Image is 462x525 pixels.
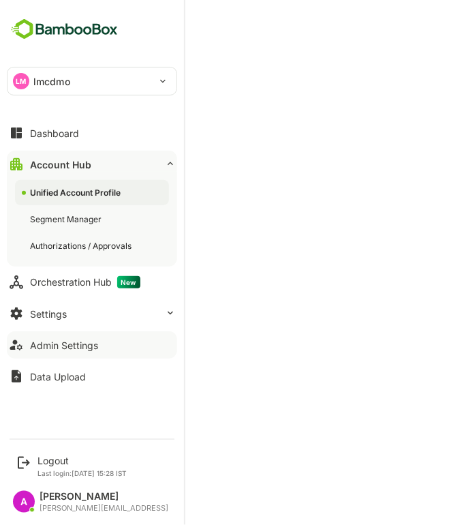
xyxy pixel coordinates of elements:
div: [PERSON_NAME] [40,491,168,502]
button: Settings [7,300,177,327]
div: Dashboard [30,127,79,139]
div: Unified Account Profile [30,187,123,198]
p: Last login: [DATE] 15:28 IST [37,469,127,477]
div: LM [13,73,29,89]
div: [PERSON_NAME][EMAIL_ADDRESS] [40,504,168,513]
div: Segment Manager [30,213,104,225]
button: Account Hub [7,151,177,178]
button: Dashboard [7,119,177,147]
button: Admin Settings [7,331,177,359]
img: BambooboxFullLogoMark.5f36c76dfaba33ec1ec1367b70bb1252.svg [7,16,122,42]
div: Data Upload [30,371,86,382]
div: Admin Settings [30,340,98,351]
p: lmcdmo [33,74,70,89]
div: A [13,491,35,513]
button: Orchestration HubNew [7,269,177,296]
div: Orchestration Hub [30,276,140,288]
div: Logout [37,455,127,466]
button: Data Upload [7,363,177,390]
div: Settings [30,308,67,320]
div: LMlmcdmo [7,67,176,95]
div: Authorizations / Approvals [30,240,134,252]
div: Account Hub [30,159,91,170]
span: New [117,276,140,288]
